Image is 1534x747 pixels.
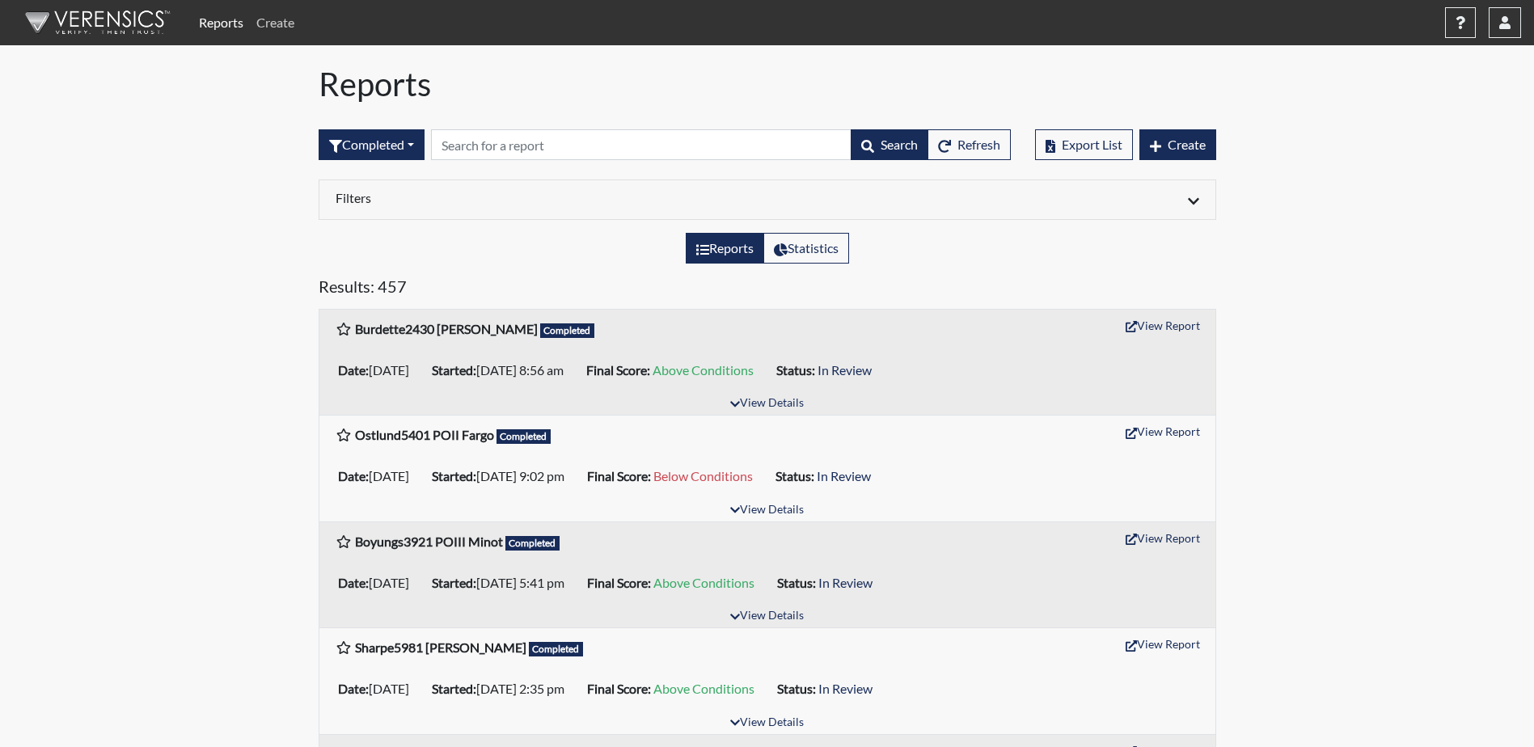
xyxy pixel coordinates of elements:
[497,429,551,444] span: Completed
[653,362,754,378] span: Above Conditions
[1035,129,1133,160] button: Export List
[653,681,754,696] span: Above Conditions
[425,357,580,383] li: [DATE] 8:56 am
[355,427,494,442] b: Ostlund5401 POII Fargo
[818,681,873,696] span: In Review
[505,536,560,551] span: Completed
[338,362,369,378] b: Date:
[1168,137,1206,152] span: Create
[723,606,811,627] button: View Details
[250,6,301,39] a: Create
[432,575,476,590] b: Started:
[587,575,651,590] b: Final Score:
[1118,631,1207,656] button: View Report
[355,534,503,549] b: Boyungs3921 POIII Minot
[775,468,814,483] b: Status:
[851,129,928,160] button: Search
[723,712,811,734] button: View Details
[355,639,526,655] b: Sharpe5981 [PERSON_NAME]
[881,137,918,152] span: Search
[776,362,815,378] b: Status:
[425,570,581,596] li: [DATE] 5:41 pm
[432,468,476,483] b: Started:
[319,129,425,160] div: Filter by interview status
[540,323,595,338] span: Completed
[338,468,369,483] b: Date:
[323,190,1211,209] div: Click to expand/collapse filters
[425,676,581,702] li: [DATE] 2:35 pm
[817,468,871,483] span: In Review
[686,233,764,264] label: View the list of reports
[818,575,873,590] span: In Review
[777,681,816,696] b: Status:
[425,463,581,489] li: [DATE] 9:02 pm
[332,570,425,596] li: [DATE]
[653,575,754,590] span: Above Conditions
[355,321,538,336] b: Burdette2430 [PERSON_NAME]
[319,129,425,160] button: Completed
[338,575,369,590] b: Date:
[1118,525,1207,551] button: View Report
[1118,419,1207,444] button: View Report
[763,233,849,264] label: View statistics about completed interviews
[192,6,250,39] a: Reports
[818,362,872,378] span: In Review
[336,190,755,205] h6: Filters
[432,681,476,696] b: Started:
[431,129,852,160] input: Search by Registration ID, Interview Number, or Investigation Name.
[338,681,369,696] b: Date:
[529,642,584,656] span: Completed
[332,463,425,489] li: [DATE]
[332,357,425,383] li: [DATE]
[586,362,650,378] b: Final Score:
[723,500,811,521] button: View Details
[1118,313,1207,338] button: View Report
[957,137,1000,152] span: Refresh
[928,129,1011,160] button: Refresh
[432,362,476,378] b: Started:
[319,276,1216,302] h5: Results: 457
[1062,137,1122,152] span: Export List
[653,468,753,483] span: Below Conditions
[723,393,811,415] button: View Details
[1139,129,1216,160] button: Create
[777,575,816,590] b: Status:
[587,681,651,696] b: Final Score:
[319,65,1216,103] h1: Reports
[587,468,651,483] b: Final Score:
[332,676,425,702] li: [DATE]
